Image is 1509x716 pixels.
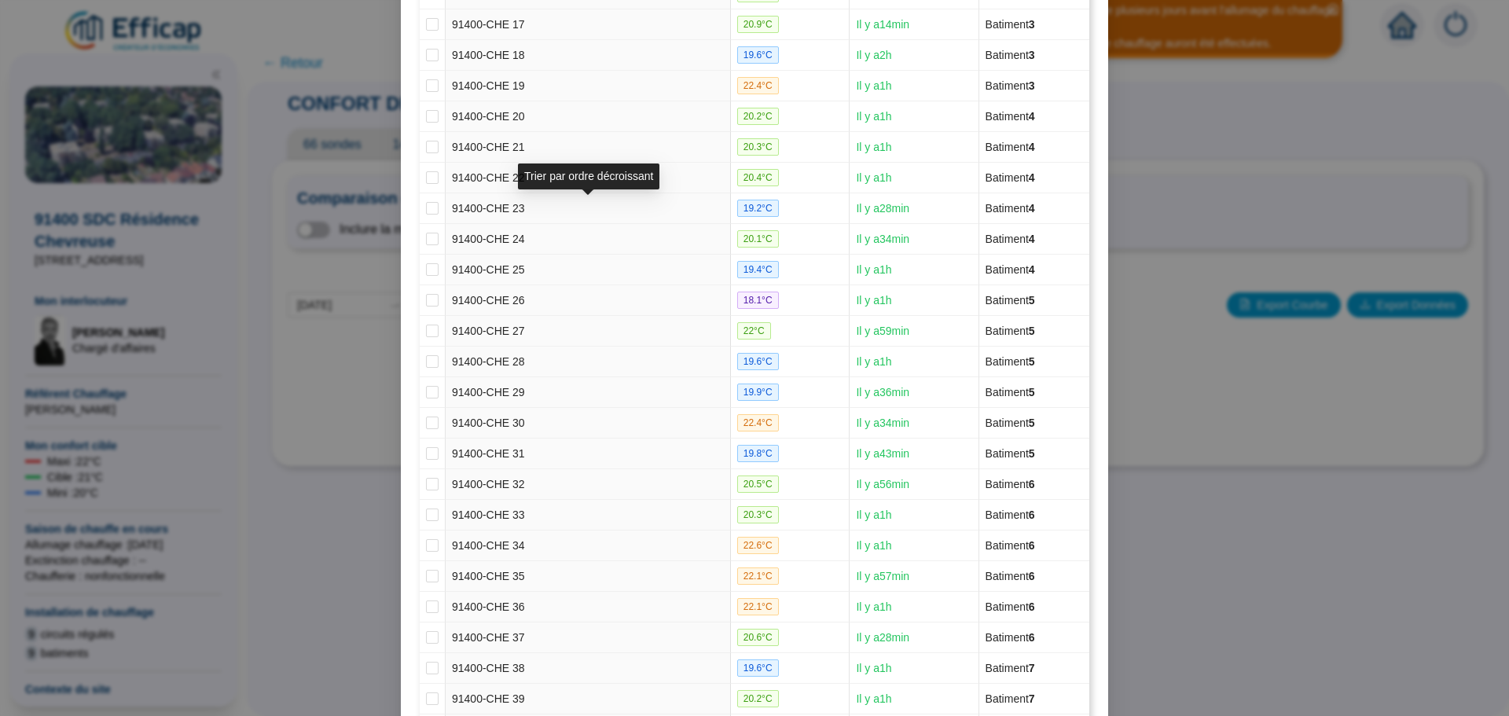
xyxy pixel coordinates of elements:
[1029,18,1035,31] span: 3
[737,475,779,493] span: 20.5 °C
[1029,478,1035,490] span: 6
[856,386,909,398] span: Il y a 36 min
[856,570,909,582] span: Il y a 57 min
[737,629,779,646] span: 20.6 °C
[986,355,1035,368] span: Batiment
[1029,692,1035,705] span: 7
[737,230,779,248] span: 20.1 °C
[856,294,891,307] span: Il y a 1 h
[986,600,1035,613] span: Batiment
[737,138,779,156] span: 20.3 °C
[1029,325,1035,337] span: 5
[1029,171,1035,184] span: 4
[1029,263,1035,276] span: 4
[446,163,731,193] td: 91400-CHE 22
[446,71,731,101] td: 91400-CHE 19
[856,141,891,153] span: Il y a 1 h
[446,40,731,71] td: 91400-CHE 18
[856,171,891,184] span: Il y a 1 h
[856,202,909,215] span: Il y a 28 min
[1029,233,1035,245] span: 4
[986,294,1035,307] span: Batiment
[986,386,1035,398] span: Batiment
[446,255,731,285] td: 91400-CHE 25
[856,631,909,644] span: Il y a 28 min
[856,49,891,61] span: Il y a 2 h
[1029,662,1035,674] span: 7
[737,353,779,370] span: 19.6 °C
[737,108,779,125] span: 20.2 °C
[737,445,779,462] span: 19.8 °C
[446,101,731,132] td: 91400-CHE 20
[1029,49,1035,61] span: 3
[856,662,891,674] span: Il y a 1 h
[446,469,731,500] td: 91400-CHE 32
[1029,570,1035,582] span: 6
[986,233,1035,245] span: Batiment
[986,509,1035,521] span: Batiment
[446,684,731,714] td: 91400-CHE 39
[1029,355,1035,368] span: 5
[737,506,779,523] span: 20.3 °C
[986,662,1035,674] span: Batiment
[446,500,731,531] td: 91400-CHE 33
[856,417,909,429] span: Il y a 34 min
[446,439,731,469] td: 91400-CHE 31
[737,384,779,401] span: 19.9 °C
[446,653,731,684] td: 91400-CHE 38
[986,18,1035,31] span: Batiment
[737,659,779,677] span: 19.6 °C
[986,202,1035,215] span: Batiment
[1029,417,1035,429] span: 5
[446,377,731,408] td: 91400-CHE 29
[1029,539,1035,552] span: 6
[986,478,1035,490] span: Batiment
[737,261,779,278] span: 19.4 °C
[737,46,779,64] span: 19.6 °C
[446,408,731,439] td: 91400-CHE 30
[1029,386,1035,398] span: 5
[737,292,779,309] span: 18.1 °C
[737,169,779,186] span: 20.4 °C
[737,414,779,431] span: 22.4 °C
[986,447,1035,460] span: Batiment
[1029,631,1035,644] span: 6
[856,233,909,245] span: Il y a 34 min
[737,16,779,33] span: 20.9 °C
[446,132,731,163] td: 91400-CHE 21
[986,570,1035,582] span: Batiment
[856,325,909,337] span: Il y a 59 min
[446,224,731,255] td: 91400-CHE 24
[1029,294,1035,307] span: 5
[986,417,1035,429] span: Batiment
[1029,509,1035,521] span: 6
[986,631,1035,644] span: Batiment
[856,110,891,123] span: Il y a 1 h
[1029,202,1035,215] span: 4
[986,141,1035,153] span: Batiment
[446,561,731,592] td: 91400-CHE 35
[446,347,731,377] td: 91400-CHE 28
[986,263,1035,276] span: Batiment
[446,9,731,40] td: 91400-CHE 17
[1029,600,1035,613] span: 6
[856,600,891,613] span: Il y a 1 h
[856,478,909,490] span: Il y a 56 min
[856,692,891,705] span: Il y a 1 h
[986,171,1035,184] span: Batiment
[856,18,909,31] span: Il y a 14 min
[737,537,779,554] span: 22.6 °C
[446,285,731,316] td: 91400-CHE 26
[986,49,1035,61] span: Batiment
[986,325,1035,337] span: Batiment
[1029,79,1035,92] span: 3
[518,163,659,189] div: Trier par ordre décroissant
[986,539,1035,552] span: Batiment
[1029,110,1035,123] span: 4
[737,690,779,707] span: 20.2 °C
[986,110,1035,123] span: Batiment
[856,355,891,368] span: Il y a 1 h
[1029,447,1035,460] span: 5
[856,509,891,521] span: Il y a 1 h
[737,322,771,340] span: 22 °C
